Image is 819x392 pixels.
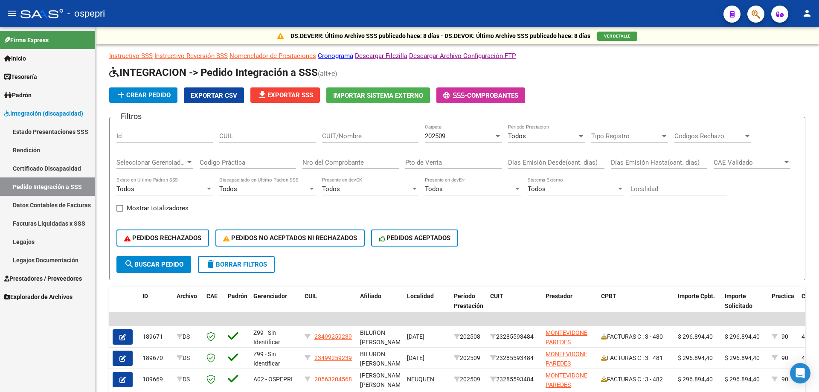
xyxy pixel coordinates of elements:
mat-icon: search [124,259,134,269]
datatable-header-cell: Importe Cpbt. [674,287,721,325]
div: FACTURAS C : 3 - 480 [601,332,671,342]
a: Cronograma [318,52,353,60]
div: 23285593484 [490,332,539,342]
button: -Comprobantes [436,87,525,103]
span: INTEGRACION -> Pedido Integración a SSS [109,67,318,78]
span: PEDIDOS RECHAZADOS [124,234,201,242]
span: $ 296.894,40 [725,376,760,383]
span: PEDIDOS ACEPTADOS [379,234,451,242]
span: Importar Sistema Externo [333,92,423,99]
mat-icon: menu [7,8,17,18]
div: FACTURAS C : 3 - 481 [601,353,671,363]
span: [DATE] [407,333,424,340]
button: PEDIDOS NO ACEPTADOS NI RECHAZADOS [215,229,365,247]
span: 20563204568 [314,376,352,383]
span: CUIT [490,293,503,299]
div: 23285593484 [490,353,539,363]
button: Exportar CSV [184,87,244,103]
span: 90 [781,376,788,383]
datatable-header-cell: CPBT [598,287,674,325]
span: 90 [781,333,788,340]
span: Prestadores / Proveedores [4,274,82,283]
span: Z99 - Sin Identificar [253,351,280,367]
span: CPBT [601,293,616,299]
div: 23285593484 [490,375,539,384]
span: Seleccionar Gerenciador [116,159,186,166]
span: Tipo Registro [591,132,660,140]
datatable-header-cell: Archivo [173,287,203,325]
span: Padrón [4,90,32,100]
div: DS [177,353,200,363]
span: MONTEVIDONE PAREDES [PERSON_NAME] [546,351,591,377]
span: NEUQUEN [407,376,434,383]
span: $ 296.894,40 [678,354,713,361]
span: Afiliado [360,293,381,299]
datatable-header-cell: Localidad [404,287,450,325]
a: Descargar Archivo Configuración FTP [409,52,516,60]
mat-icon: person [802,8,812,18]
span: $ 296.894,40 [725,354,760,361]
button: Crear Pedido [109,87,177,103]
span: Exportar SSS [257,91,313,99]
span: Período Prestación [454,293,483,309]
span: - ospepri [67,4,105,23]
span: Todos [219,185,237,193]
span: Exportar CSV [191,92,237,99]
div: DS [177,332,200,342]
span: Firma Express [4,35,49,45]
a: Instructivo Reversión SSS [154,52,228,60]
datatable-header-cell: CUIT [487,287,542,325]
span: Integración (discapacidad) [4,109,83,118]
span: 23499259239 [314,333,352,340]
p: - - - - - [109,51,805,61]
span: 90 [781,354,788,361]
span: A02 - OSPEPRI [253,376,293,383]
span: Importe Solicitado [725,293,752,309]
span: Todos [322,185,340,193]
span: Todos [425,185,443,193]
span: Importe Cpbt. [678,293,715,299]
datatable-header-cell: Practica [768,287,798,325]
span: Codigos Rechazo [674,132,743,140]
span: Borrar Filtros [206,261,267,268]
div: 202508 [454,332,483,342]
datatable-header-cell: Importe Solicitado [721,287,768,325]
span: Archivo [177,293,197,299]
button: Buscar Pedido [116,256,191,273]
datatable-header-cell: Período Prestación [450,287,487,325]
span: Todos [116,185,134,193]
div: DS [177,375,200,384]
span: $ 296.894,40 [725,333,760,340]
span: Tesorería [4,72,37,81]
a: Descargar Filezilla [355,52,407,60]
span: Mostrar totalizadores [127,203,189,213]
span: 23499259239 [314,354,352,361]
span: ID [142,293,148,299]
datatable-header-cell: ID [139,287,173,325]
span: - [443,92,467,99]
span: Practica [772,293,794,299]
a: Instructivo SSS [109,52,153,60]
h3: Filtros [116,110,146,122]
div: FACTURAS C : 3 - 482 [601,375,671,384]
mat-icon: file_download [257,90,267,100]
button: PEDIDOS RECHAZADOS [116,229,209,247]
datatable-header-cell: Afiliado [357,287,404,325]
span: Gerenciador [253,293,287,299]
span: MONTEVIDONE PAREDES [PERSON_NAME] [546,329,591,356]
a: Nomenclador de Prestaciones [229,52,316,60]
span: $ 296.894,40 [678,376,713,383]
span: BILURON [PERSON_NAME] , - [360,329,406,356]
span: Explorador de Archivos [4,292,73,302]
datatable-header-cell: CAE [203,287,224,325]
button: PEDIDOS ACEPTADOS [371,229,459,247]
span: CAE [206,293,218,299]
datatable-header-cell: Padrón [224,287,250,325]
span: CUIL [305,293,317,299]
div: 189671 [142,332,170,342]
div: 189670 [142,353,170,363]
datatable-header-cell: CUIL [301,287,357,325]
button: Borrar Filtros [198,256,275,273]
span: Todos [508,132,526,140]
mat-icon: delete [206,259,216,269]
